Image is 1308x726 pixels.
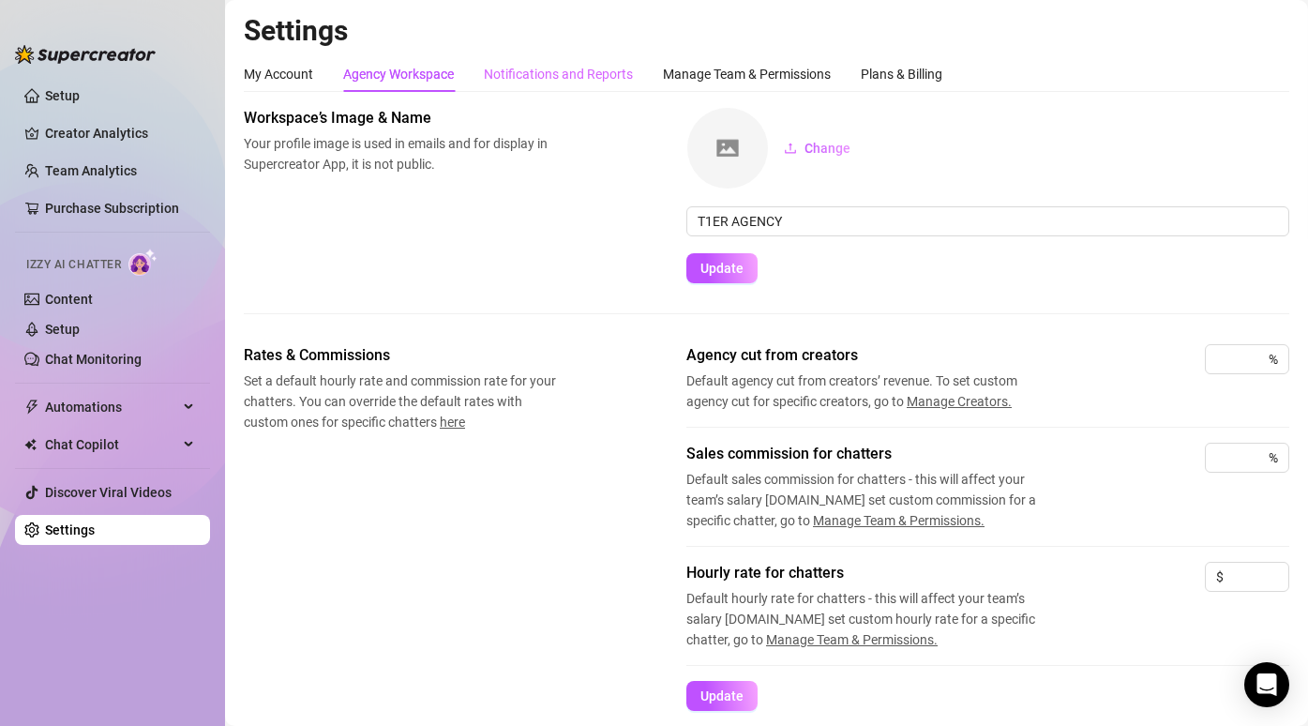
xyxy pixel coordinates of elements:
a: Purchase Subscription [45,193,195,223]
a: Content [45,292,93,307]
span: Set a default hourly rate and commission rate for your chatters. You can override the default rat... [244,371,559,432]
span: Sales commission for chatters [686,443,1061,465]
span: Chat Copilot [45,430,178,460]
span: thunderbolt [24,400,39,415]
a: Setup [45,88,80,103]
span: Hourly rate for chatters [686,562,1061,584]
img: AI Chatter [128,249,158,276]
a: Settings [45,522,95,537]
span: Default hourly rate for chatters - this will affect your team’s salary [DOMAIN_NAME] set custom h... [686,588,1061,650]
span: Change [804,141,850,156]
button: Change [769,133,865,163]
span: Default agency cut from creators’ revenue. To set custom agency cut for specific creators, go to [686,371,1061,412]
img: Chat Copilot [24,438,37,451]
a: Team Analytics [45,163,137,178]
span: Manage Team & Permissions. [766,632,938,647]
button: Update [686,681,758,711]
span: Update [700,688,744,703]
div: Notifications and Reports [484,64,633,84]
span: Rates & Commissions [244,344,559,367]
button: Update [686,253,758,283]
span: here [440,415,465,430]
a: Discover Viral Videos [45,485,172,500]
a: Creator Analytics [45,118,195,148]
div: Agency Workspace [343,64,454,84]
div: Plans & Billing [861,64,942,84]
span: Workspace’s Image & Name [244,107,559,129]
img: square-placeholder.png [687,108,768,189]
div: Manage Team & Permissions [663,64,831,84]
span: Agency cut from creators [686,344,1061,367]
span: Update [700,261,744,276]
span: upload [784,142,797,155]
span: Manage Team & Permissions. [813,513,985,528]
span: Manage Creators. [907,394,1012,409]
span: Automations [45,392,178,422]
span: Izzy AI Chatter [26,256,121,274]
img: logo-BBDzfeDw.svg [15,45,156,64]
div: My Account [244,64,313,84]
h2: Settings [244,13,1289,49]
div: Open Intercom Messenger [1244,662,1289,707]
a: Chat Monitoring [45,352,142,367]
span: Your profile image is used in emails and for display in Supercreator App, it is not public. [244,133,559,174]
a: Setup [45,322,80,337]
input: Enter name [686,206,1289,236]
span: Default sales commission for chatters - this will affect your team’s salary [DOMAIN_NAME] set cus... [686,469,1061,531]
